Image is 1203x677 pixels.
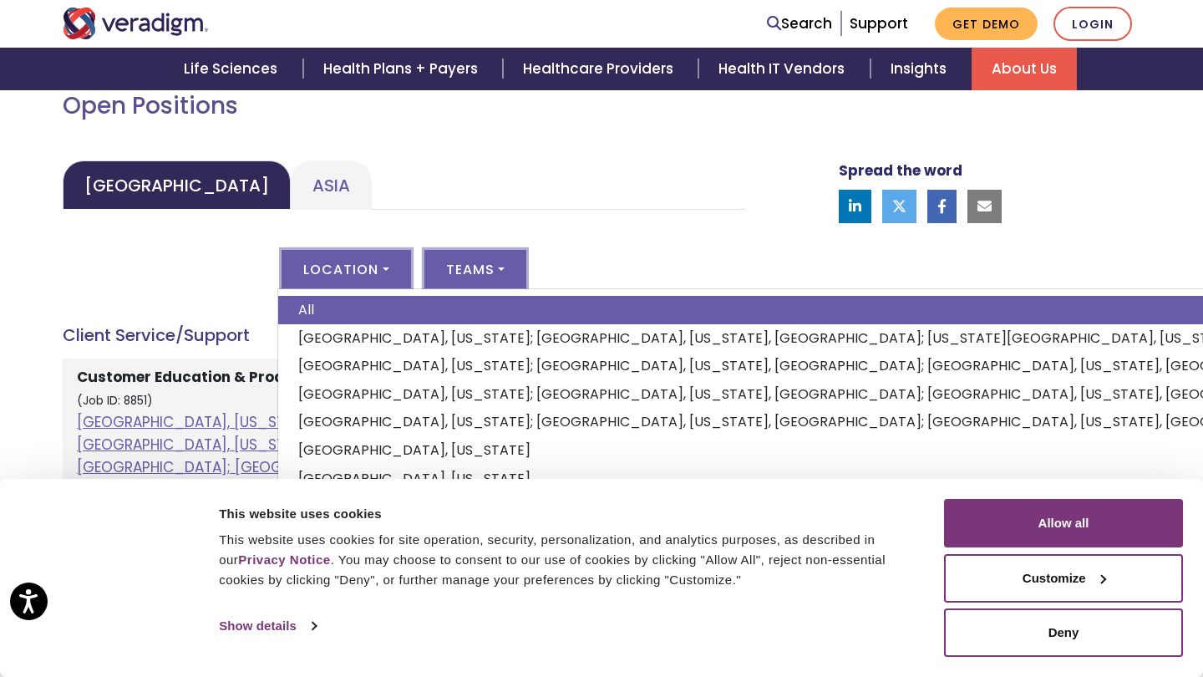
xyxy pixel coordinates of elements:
[63,92,745,120] h2: Open Positions
[503,48,698,90] a: Healthcare Providers
[698,48,870,90] a: Health IT Vendors
[767,13,832,35] a: Search
[944,499,1183,547] button: Allow all
[839,160,962,181] strong: Spread the word
[291,160,372,210] a: Asia
[303,48,503,90] a: Health Plans + Payers
[972,48,1077,90] a: About Us
[850,13,908,33] a: Support
[424,250,526,288] button: Teams
[238,552,330,567] a: Privacy Notice
[944,608,1183,657] button: Deny
[63,8,209,39] img: Veradigm logo
[63,160,291,210] a: [GEOGRAPHIC_DATA]
[164,48,302,90] a: Life Sciences
[77,412,721,477] a: [GEOGRAPHIC_DATA], [US_STATE]; [GEOGRAPHIC_DATA], [US_STATE], [GEOGRAPHIC_DATA]; [GEOGRAPHIC_DATA...
[1053,7,1132,41] a: Login
[77,393,153,409] small: (Job ID: 8851)
[944,554,1183,603] button: Customize
[935,8,1038,40] a: Get Demo
[219,613,316,639] a: Show details
[219,530,925,590] div: This website uses cookies for site operation, security, personalization, and analytics purposes, ...
[63,325,745,345] h4: Client Service/Support
[219,504,925,524] div: This website uses cookies
[871,48,972,90] a: Insights
[282,250,410,288] button: Location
